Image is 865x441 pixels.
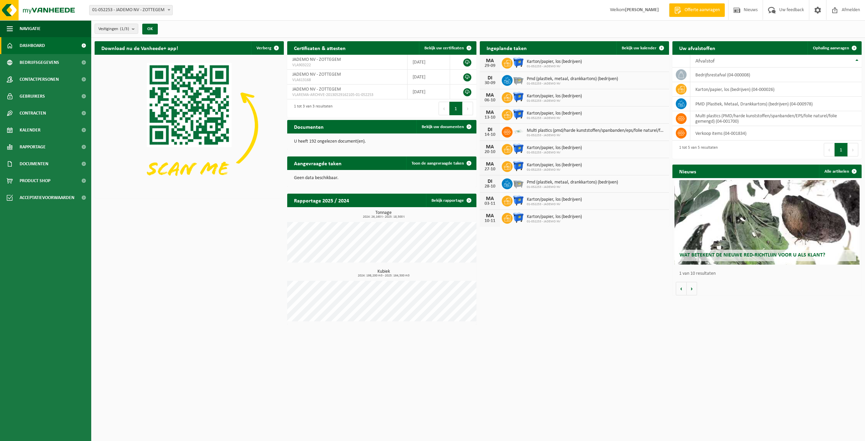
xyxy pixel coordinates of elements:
span: Karton/papier, los (bedrijven) [527,145,582,151]
button: Previous [824,143,835,156]
button: Next [848,143,858,156]
div: MA [483,93,497,98]
span: 01-052253 - JADEMO NV [527,99,582,103]
span: Pmd (plastiek, metaal, drankkartons) (bedrijven) [527,180,618,185]
span: Ophaling aanvragen [813,46,849,50]
div: 28-10 [483,184,497,189]
span: 2024: 198,200 m3 - 2025: 164,500 m3 [291,274,476,277]
h2: Certificaten & attesten [287,41,352,54]
span: Contracten [20,105,46,122]
div: 20-10 [483,150,497,154]
span: Karton/papier, los (bedrijven) [527,111,582,116]
span: 2024: 26,160 t - 2025: 18,500 t [291,215,476,219]
div: 06-10 [483,98,497,103]
h2: Nieuws [672,165,703,178]
div: 1 tot 5 van 5 resultaten [676,142,718,157]
a: Bekijk uw documenten [416,120,476,133]
div: 27-10 [483,167,497,172]
a: Offerte aanvragen [669,3,725,17]
span: 01-052253 - JADEMO NV - ZOTTEGEM [89,5,173,15]
h2: Documenten [287,120,330,133]
td: [DATE] [407,55,450,70]
a: Alle artikelen [819,165,861,178]
img: WB-1100-HPE-BE-01 [513,212,524,223]
h2: Aangevraagde taken [287,156,348,170]
span: Pmd (plastiek, metaal, drankkartons) (bedrijven) [527,76,618,82]
h2: Ingeplande taken [480,41,534,54]
span: 01-052253 - JADEMO NV [527,133,666,138]
a: Ophaling aanvragen [808,41,861,55]
td: bedrijfsrestafval (04-000008) [690,68,862,82]
p: U heeft 192 ongelezen document(en). [294,139,470,144]
div: 29-09 [483,64,497,68]
span: Offerte aanvragen [683,7,721,14]
a: Toon de aangevraagde taken [406,156,476,170]
td: [DATE] [407,84,450,99]
span: Product Shop [20,172,50,189]
span: Gebruikers [20,88,45,105]
img: WB-1100-HPE-BE-01 [513,57,524,68]
count: (1/3) [120,27,129,31]
img: WB-1100-HPE-BE-01 [513,160,524,172]
span: 01-052253 - JADEMO NV - ZOTTEGEM [90,5,172,15]
span: 01-052253 - JADEMO NV [527,220,582,224]
td: karton/papier, los (bedrijven) (04-000026) [690,82,862,97]
td: [DATE] [407,70,450,84]
button: Volgende [687,282,697,295]
div: 30-09 [483,81,497,85]
span: Acceptatievoorwaarden [20,189,74,206]
a: Bekijk uw kalender [616,41,668,55]
span: 01-052253 - JADEMO NV [527,202,582,206]
span: 01-052253 - JADEMO NV [527,65,582,69]
p: Geen data beschikbaar. [294,176,470,180]
button: Vestigingen(1/3) [95,24,138,34]
span: Bekijk uw certificaten [424,46,464,50]
span: Dashboard [20,37,45,54]
span: Vestigingen [98,24,129,34]
div: 1 tot 3 van 3 resultaten [291,101,332,116]
span: JADEMO NV - ZOTTEGEM [292,87,341,92]
a: Wat betekent de nieuwe RED-richtlijn voor u als klant? [674,180,860,265]
img: WB-2500-GAL-GY-01 [513,177,524,189]
button: Vorige [676,282,687,295]
span: Bekijk uw kalender [622,46,657,50]
img: WB-2500-GAL-GY-01 [513,74,524,85]
span: Bedrijfsgegevens [20,54,59,71]
span: Contactpersonen [20,71,59,88]
span: Navigatie [20,20,41,37]
div: MA [483,144,497,150]
div: 03-11 [483,201,497,206]
button: OK [142,24,158,34]
span: 01-052253 - JADEMO NV [527,185,618,189]
p: 1 van 10 resultaten [679,271,858,276]
button: Verberg [251,41,283,55]
span: Multi plastics (pmd/harde kunststoffen/spanbanden/eps/folie naturel/folie gemeng... [527,128,666,133]
span: Bekijk uw documenten [422,125,464,129]
span: VLA903222 [292,63,402,68]
span: Toon de aangevraagde taken [412,161,464,166]
td: verkoop items (04-001834) [690,126,862,141]
div: DI [483,75,497,81]
img: WB-1100-HPE-BE-01 [513,91,524,103]
div: MA [483,213,497,219]
img: Download de VHEPlus App [95,55,284,197]
span: Karton/papier, los (bedrijven) [527,197,582,202]
a: Bekijk rapportage [426,194,476,207]
h3: Tonnage [291,211,476,219]
span: Rapportage [20,139,46,155]
img: WB-1100-HPE-BE-01 [513,195,524,206]
span: JADEMO NV - ZOTTEGEM [292,72,341,77]
span: VLA613168 [292,77,402,83]
a: Bekijk uw certificaten [419,41,476,55]
button: Next [463,102,473,115]
img: LP-SK-00500-LPE-16 [513,126,524,137]
span: Karton/papier, los (bedrijven) [527,59,582,65]
span: 01-052253 - JADEMO NV [527,116,582,120]
h2: Uw afvalstoffen [672,41,722,54]
div: MA [483,110,497,115]
div: DI [483,179,497,184]
div: 14-10 [483,132,497,137]
div: DI [483,127,497,132]
span: Verberg [256,46,271,50]
span: 01-052253 - JADEMO NV [527,151,582,155]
